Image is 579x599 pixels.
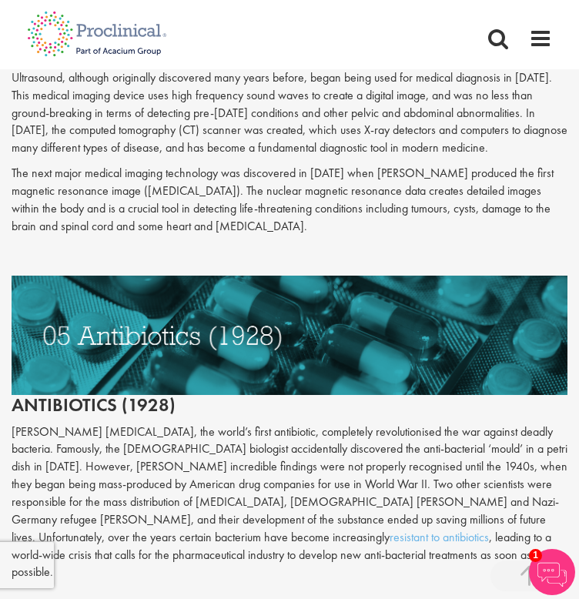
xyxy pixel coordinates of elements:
p: Ultrasound, although originally discovered many years before, began being used for medical diagno... [12,69,567,157]
p: The next major medical imaging technology was discovered in [DATE] when [PERSON_NAME] produced th... [12,165,567,235]
a: resistant to antibiotics [390,529,489,545]
img: antibiotics [12,276,567,395]
img: Chatbot [529,549,575,595]
p: [PERSON_NAME] [MEDICAL_DATA], the world’s first antibiotic, completely revolutionised the war aga... [12,423,567,582]
h2: Antibiotics (1928) [12,276,567,415]
span: 1 [529,549,542,562]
